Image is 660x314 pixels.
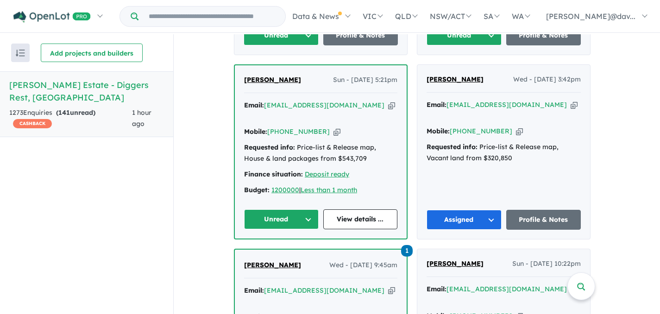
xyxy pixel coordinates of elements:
[244,127,267,136] strong: Mobile:
[388,100,395,110] button: Copy
[516,126,523,136] button: Copy
[506,25,581,45] a: Profile & Notes
[323,25,398,45] a: Profile & Notes
[512,258,581,270] span: Sun - [DATE] 10:22pm
[244,170,303,178] strong: Finance situation:
[244,143,295,151] strong: Requested info:
[301,186,357,194] a: Less than 1 month
[9,107,132,130] div: 1273 Enquir ies
[427,258,484,270] a: [PERSON_NAME]
[244,75,301,86] a: [PERSON_NAME]
[401,244,413,256] a: 1
[427,142,581,164] div: Price-list & Release map, Vacant land from $320,850
[13,119,52,128] span: CASHBACK
[427,127,450,135] strong: Mobile:
[264,286,384,295] a: [EMAIL_ADDRESS][DOMAIN_NAME]
[132,108,151,128] span: 1 hour ago
[9,79,164,104] h5: [PERSON_NAME] Estate - Diggers Rest , [GEOGRAPHIC_DATA]
[16,50,25,57] img: sort.svg
[323,209,398,229] a: View details ...
[244,185,397,196] div: |
[267,127,330,136] a: [PHONE_NUMBER]
[244,25,319,45] button: Unread
[446,285,567,293] a: [EMAIL_ADDRESS][DOMAIN_NAME]
[427,74,484,85] a: [PERSON_NAME]
[41,44,143,62] button: Add projects and builders
[56,108,95,117] strong: ( unread)
[333,127,340,137] button: Copy
[427,143,478,151] strong: Requested info:
[244,209,319,229] button: Unread
[427,259,484,268] span: [PERSON_NAME]
[140,6,283,26] input: Try estate name, suburb, builder or developer
[427,210,502,230] button: Assigned
[58,108,70,117] span: 141
[446,100,567,109] a: [EMAIL_ADDRESS][DOMAIN_NAME]
[427,75,484,83] span: [PERSON_NAME]
[244,75,301,84] span: [PERSON_NAME]
[571,100,578,110] button: Copy
[244,101,264,109] strong: Email:
[244,261,301,269] span: [PERSON_NAME]
[427,285,446,293] strong: Email:
[506,210,581,230] a: Profile & Notes
[305,170,349,178] a: Deposit ready
[271,186,299,194] a: 1200000
[244,260,301,271] a: [PERSON_NAME]
[427,25,502,45] button: Unread
[244,186,270,194] strong: Budget:
[244,286,264,295] strong: Email:
[244,142,397,164] div: Price-list & Release map, House & land packages from $543,709
[546,12,635,21] span: [PERSON_NAME]@dav...
[427,100,446,109] strong: Email:
[513,74,581,85] span: Wed - [DATE] 3:42pm
[401,245,413,257] span: 1
[329,260,397,271] span: Wed - [DATE] 9:45am
[333,75,397,86] span: Sun - [DATE] 5:21pm
[388,286,395,295] button: Copy
[13,11,91,23] img: Openlot PRO Logo White
[264,101,384,109] a: [EMAIL_ADDRESS][DOMAIN_NAME]
[450,127,512,135] a: [PHONE_NUMBER]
